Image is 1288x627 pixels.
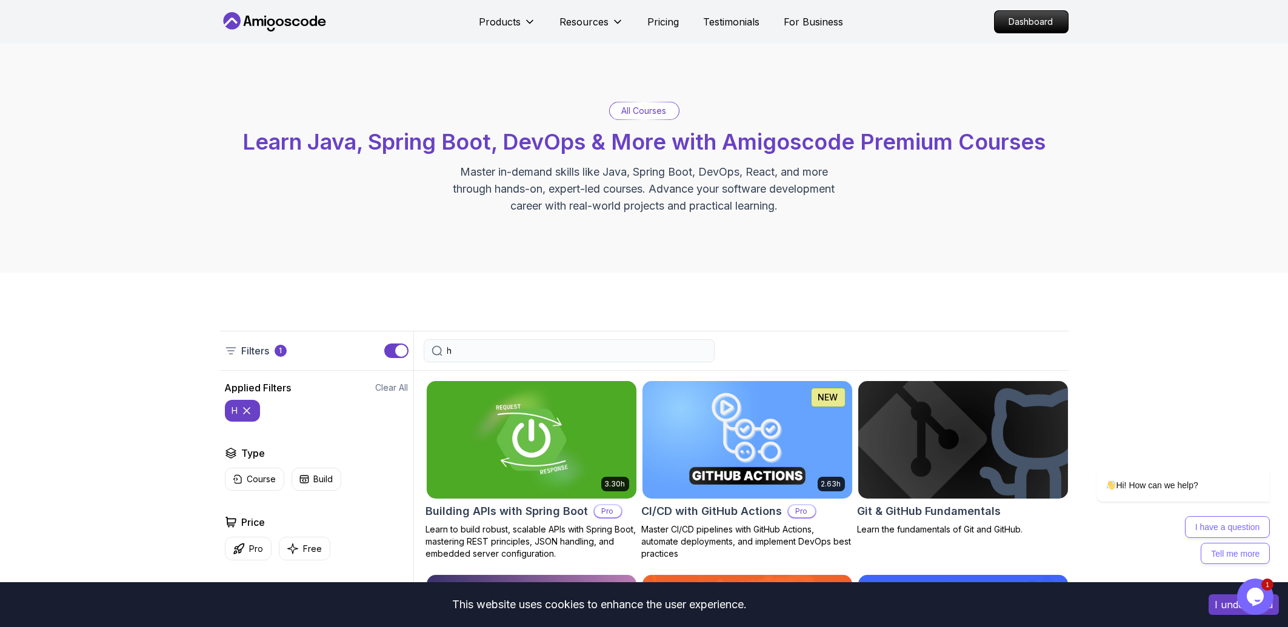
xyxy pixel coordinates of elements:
p: Pro [595,505,621,517]
button: Products [479,15,536,39]
iframe: chat widget [1237,579,1276,615]
img: Git & GitHub Fundamentals card [858,381,1068,499]
p: Dashboard [995,11,1068,33]
button: Pro [225,537,272,560]
button: Free [279,537,330,560]
h2: Type [242,446,265,460]
button: Clear All [376,382,409,394]
p: 3.30h [605,479,626,489]
p: Learn to build robust, scalable APIs with Spring Boot, mastering REST principles, JSON handling, ... [426,523,637,560]
p: Resources [560,15,609,29]
p: All Courses [622,105,667,117]
button: Accept cookies [1209,594,1279,615]
img: Building APIs with Spring Boot card [427,381,636,499]
h2: Building APIs with Spring Boot [426,503,589,520]
a: Git & GitHub Fundamentals cardGit & GitHub FundamentalsLearn the fundamentals of Git and GitHub. [858,380,1069,536]
p: Pro [789,505,815,517]
a: Dashboard [994,10,1069,33]
p: Build [314,473,333,485]
iframe: chat widget [1058,359,1276,572]
h2: Git & GitHub Fundamentals [858,503,1001,520]
p: h [232,405,238,417]
p: Products [479,15,521,29]
h2: Price [242,515,265,529]
h2: Applied Filters [225,380,292,395]
p: NEW [818,391,838,403]
a: CI/CD with GitHub Actions card2.63hNEWCI/CD with GitHub ActionsProMaster CI/CD pipelines with Git... [642,380,853,560]
h2: CI/CD with GitHub Actions [642,503,782,520]
a: Testimonials [704,15,760,29]
p: 1 [279,346,282,356]
p: Filters [242,343,270,358]
a: Building APIs with Spring Boot card3.30hBuilding APIs with Spring BootProLearn to build robust, s... [426,380,637,560]
a: For Business [784,15,844,29]
a: Pricing [648,15,679,29]
button: Course [225,468,284,491]
img: CI/CD with GitHub Actions card [642,381,852,499]
input: Search Java, React, Spring boot ... [447,345,707,357]
button: Resources [560,15,624,39]
p: 2.63h [821,479,841,489]
p: Free [304,543,322,555]
button: Build [292,468,341,491]
div: This website uses cookies to enhance the user experience. [9,591,1190,618]
p: Pro [250,543,264,555]
button: h [225,400,260,422]
span: Learn Java, Spring Boot, DevOps & More with Amigoscode Premium Courses [242,128,1046,155]
p: Learn the fundamentals of Git and GitHub. [858,523,1069,536]
p: Master in-demand skills like Java, Spring Boot, DevOps, React, and more through hands-on, expert-... [441,164,848,214]
p: Master CI/CD pipelines with GitHub Actions, automate deployments, and implement DevOps best pract... [642,523,853,560]
p: Course [247,473,276,485]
